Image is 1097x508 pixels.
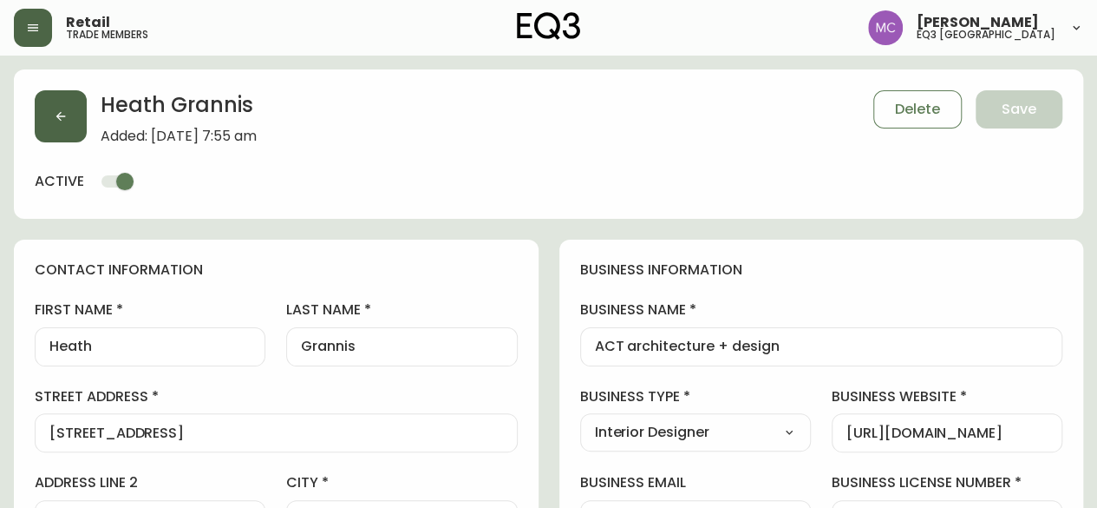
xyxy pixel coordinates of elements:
[286,300,517,320] label: last name
[101,129,257,144] span: Added: [DATE] 7:55 am
[832,473,1062,492] label: business license number
[580,261,1063,280] h4: business information
[580,387,811,406] label: business type
[35,387,518,406] label: street address
[35,261,518,280] h4: contact information
[35,473,265,492] label: address line 2
[286,473,517,492] label: city
[66,16,110,30] span: Retail
[846,425,1048,441] input: https://www.designshop.com
[868,10,903,45] img: 6dbdb61c5655a9a555815750a11666cc
[580,473,811,492] label: business email
[66,30,148,40] h5: trade members
[917,16,1039,30] span: [PERSON_NAME]
[35,172,84,191] h4: active
[101,90,257,129] h2: Heath Grannis
[895,100,940,119] span: Delete
[917,30,1055,40] h5: eq3 [GEOGRAPHIC_DATA]
[873,90,962,129] button: Delete
[832,387,1062,406] label: business website
[35,300,265,320] label: first name
[517,12,581,40] img: logo
[580,300,1063,320] label: business name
